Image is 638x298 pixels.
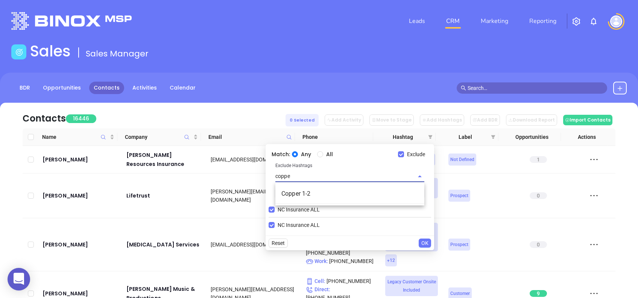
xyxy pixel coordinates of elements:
div: [EMAIL_ADDRESS][DOMAIN_NAME] [211,155,295,164]
span: NC Insurance ALL [275,205,323,214]
span: filter [427,131,434,143]
a: [PERSON_NAME] [43,155,116,164]
span: Any [298,150,314,158]
span: All [323,150,336,158]
span: Name [42,133,108,141]
th: Company [117,128,201,146]
a: [PERSON_NAME] [43,240,116,249]
span: Legacy Customer Onsite Included [387,278,436,294]
a: Opportunities [38,82,85,94]
span: Customer [450,289,470,298]
div: Match: [269,147,431,161]
button: OK [419,239,431,248]
div: Contacts [23,112,66,125]
button: Add Activity [325,114,363,126]
img: user [610,15,622,27]
th: Phone [295,128,373,146]
span: 0 [530,192,547,199]
a: Marketing [478,14,511,29]
button: Import Contacts [563,115,612,125]
span: Not Defined [450,155,474,164]
span: filter [428,135,433,139]
span: Sales Manager [86,48,149,59]
span: 16446 [66,114,96,123]
li: Copper 1-2 [275,187,424,201]
p: Exclude Hashtags [275,161,424,170]
img: logo [11,12,132,30]
a: Leads [406,14,428,29]
a: [PERSON_NAME] [43,289,116,298]
span: 9 [530,290,547,297]
div: [PERSON_NAME][EMAIL_ADDRESS][DOMAIN_NAME] [211,187,295,204]
span: Company [125,133,192,141]
button: Add BDR [470,114,500,126]
a: BDR [15,82,35,94]
span: 0 [530,241,547,248]
a: Contacts [89,82,124,94]
a: [MEDICAL_DATA] Services [126,240,201,249]
span: Exclude [404,150,428,158]
div: [EMAIL_ADDRESS][DOMAIN_NAME] [211,240,295,249]
th: Opportunities [498,128,561,146]
span: Direct : [306,286,330,292]
a: [PERSON_NAME] Resources Insurance [126,151,201,169]
a: [PERSON_NAME] [43,191,116,200]
span: OK [421,239,428,247]
h1: Sales [30,42,71,60]
p: [PHONE_NUMBER] [306,257,375,265]
th: Name [39,128,117,146]
th: Actions [561,128,608,146]
span: filter [491,135,495,139]
div: 0 Selected [286,114,319,126]
span: filter [489,131,497,143]
a: Reporting [526,14,559,29]
a: Lifetrust [126,191,201,200]
button: Move to Stage [369,114,414,126]
span: Label [443,133,488,141]
button: Close [415,171,425,182]
span: Hashtag [381,133,425,141]
a: CRM [443,14,463,29]
button: Add Hashtags [420,114,464,126]
span: + 12 [387,256,395,265]
input: Search… [468,84,603,92]
button: Download Report [506,114,557,126]
span: search [461,85,466,91]
span: Cell : [306,278,325,284]
img: iconSetting [572,17,581,26]
span: Prospect [450,192,468,200]
img: iconNotification [589,17,598,26]
p: [PHONE_NUMBER] [306,277,375,285]
a: Calendar [165,82,200,94]
span: Prospect [450,240,468,249]
button: Reset [269,239,288,248]
a: Activities [128,82,161,94]
span: Email [208,133,283,141]
input: Search [275,188,425,199]
span: 1 [530,156,547,163]
span: Work : [306,258,328,264]
span: NC Insurance ALL [275,221,323,229]
span: Reset [272,239,285,247]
